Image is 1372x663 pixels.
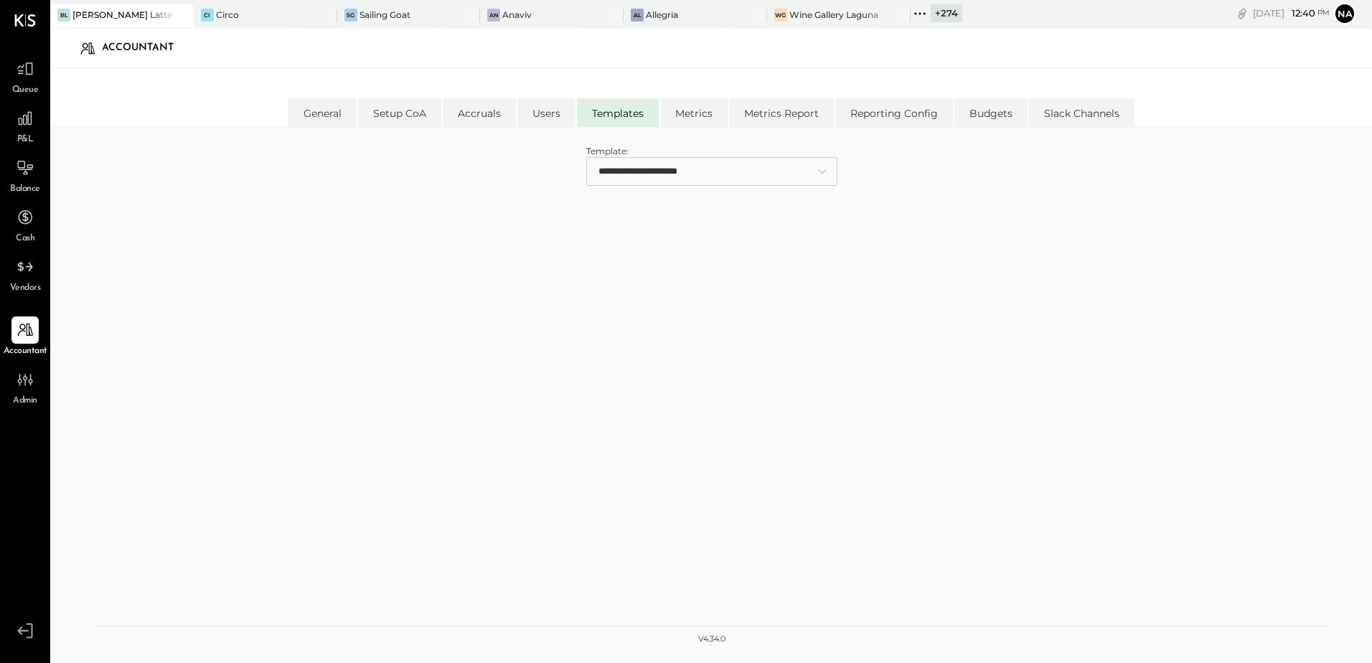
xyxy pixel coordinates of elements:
div: Al [631,9,644,22]
div: An [487,9,500,22]
span: Cash [16,232,34,245]
a: Vendors [1,253,50,295]
li: Accruals [443,98,516,127]
a: Cash [1,204,50,245]
div: v 4.34.0 [698,634,725,645]
div: WG [774,9,787,22]
div: [PERSON_NAME] Latte [72,9,172,21]
a: Queue [1,55,50,97]
span: Vendors [10,282,41,295]
li: Metrics [660,98,728,127]
a: Balance [1,154,50,196]
div: Accountant [102,37,188,60]
span: Accountant [4,345,47,358]
button: Na [1333,2,1356,25]
div: Allegria [646,9,678,21]
div: BL [57,9,70,22]
div: Sailing Goat [360,9,410,21]
span: Balance [10,183,40,196]
li: Slack Channels [1029,98,1134,127]
div: Anaviv [502,9,532,21]
div: Circo [216,9,239,21]
li: General [288,98,357,127]
li: Reporting Config [835,98,953,127]
span: Template: [586,146,629,156]
a: P&L [1,105,50,146]
li: Users [517,98,575,127]
div: copy link [1235,6,1249,21]
div: Ci [201,9,214,22]
div: SG [344,9,357,22]
div: Wine Gallery Laguna [789,9,878,21]
a: Accountant [1,316,50,358]
li: Setup CoA [358,98,441,127]
li: Metrics Report [729,98,834,127]
span: Admin [13,395,37,408]
span: Queue [12,84,39,97]
li: Budgets [954,98,1028,127]
div: [DATE] [1253,6,1330,20]
span: P&L [17,133,34,146]
a: Admin [1,366,50,408]
li: Templates [577,98,659,127]
div: + 274 [931,4,962,22]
